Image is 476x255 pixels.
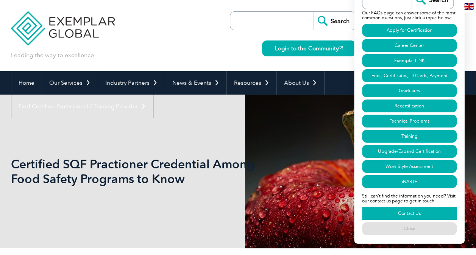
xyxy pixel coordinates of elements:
[11,95,153,118] a: Find Certified Professional / Training Provider
[362,160,457,173] a: Work Style Assessment
[362,24,457,37] a: Apply for Certification
[42,71,98,95] a: Our Services
[464,3,474,10] img: en
[11,51,94,59] p: Leading the way to excellence
[362,69,457,82] a: Fees, Certificates, ID Cards, Payment
[98,71,165,95] a: Industry Partners
[314,12,355,30] input: Search
[362,175,457,188] a: iNARTE
[362,189,457,206] p: Still can't find the information you need? Visit our contact us page to get in touch.
[362,222,457,235] a: Close
[362,145,457,158] a: Upgrade/Expand Certification
[362,9,457,23] p: Our FAQs page can answer some of the most common questions, just click a topic below:
[362,54,457,67] a: Exemplar LINK
[11,157,302,186] h1: Certified SQF Practioner Credential Among Food Safety Programs to Know
[227,71,276,95] a: Resources
[362,100,457,112] a: Recertification
[277,71,324,95] a: About Us
[362,207,457,220] a: Contact Us
[339,46,343,50] img: open_square.png
[362,115,457,127] a: Technical Problems
[11,71,42,95] a: Home
[362,39,457,52] a: Career Center
[165,71,226,95] a: News & Events
[362,130,457,143] a: Training
[362,84,457,97] a: Graduates
[262,40,356,56] a: Login to the Community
